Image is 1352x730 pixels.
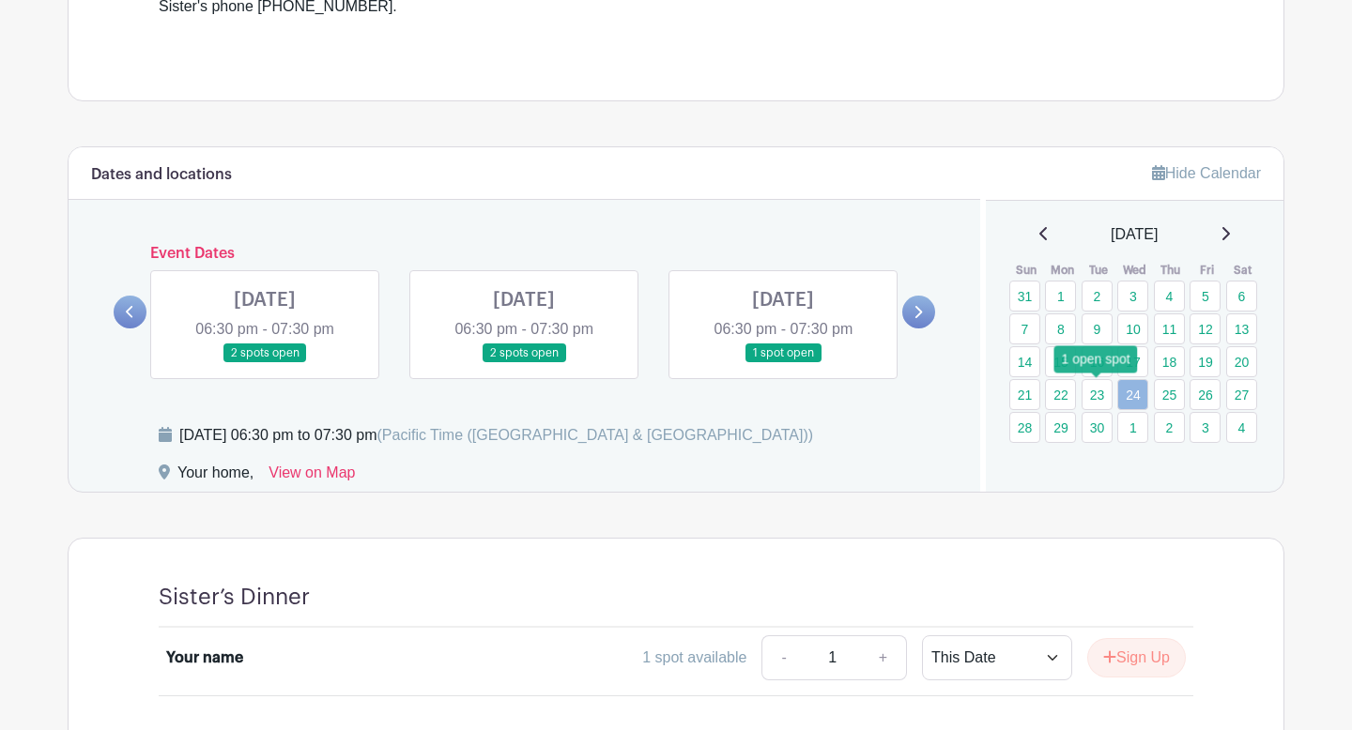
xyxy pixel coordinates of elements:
[1082,379,1113,410] a: 23
[1045,412,1076,443] a: 29
[179,424,813,447] div: [DATE] 06:30 pm to 07:30 pm
[1226,412,1257,443] a: 4
[1045,346,1076,377] a: 15
[1225,261,1262,280] th: Sat
[1054,345,1138,373] div: 1 open spot
[1081,261,1117,280] th: Tue
[1226,379,1257,410] a: 27
[1045,313,1076,344] a: 8
[1045,281,1076,312] a: 1
[1154,313,1185,344] a: 11
[1117,281,1148,312] a: 3
[1154,379,1185,410] a: 25
[1009,313,1040,344] a: 7
[1009,379,1040,410] a: 21
[146,245,902,263] h6: Event Dates
[1190,412,1221,443] a: 3
[1154,346,1185,377] a: 18
[1190,379,1221,410] a: 26
[642,646,746,669] div: 1 spot available
[1190,346,1221,377] a: 19
[1009,412,1040,443] a: 28
[1117,379,1148,410] a: 24
[1190,281,1221,312] a: 5
[1117,412,1148,443] a: 1
[1153,261,1190,280] th: Thu
[1008,261,1045,280] th: Sun
[1009,346,1040,377] a: 14
[1044,261,1081,280] th: Mon
[1009,281,1040,312] a: 31
[1190,313,1221,344] a: 12
[1226,313,1257,344] a: 13
[1082,412,1113,443] a: 30
[1087,638,1186,677] button: Sign Up
[177,462,253,492] div: Your home,
[1152,165,1261,181] a: Hide Calendar
[761,635,805,680] a: -
[1154,412,1185,443] a: 2
[860,635,907,680] a: +
[376,427,813,443] span: (Pacific Time ([GEOGRAPHIC_DATA] & [GEOGRAPHIC_DATA]))
[1082,281,1113,312] a: 2
[1117,313,1148,344] a: 10
[1111,223,1158,246] span: [DATE]
[1226,281,1257,312] a: 6
[1082,313,1113,344] a: 9
[1189,261,1225,280] th: Fri
[1154,281,1185,312] a: 4
[166,646,243,669] div: Your name
[159,584,310,611] h4: Sister’s Dinner
[269,462,355,492] a: View on Map
[1116,261,1153,280] th: Wed
[1045,379,1076,410] a: 22
[1226,346,1257,377] a: 20
[91,166,232,184] h6: Dates and locations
